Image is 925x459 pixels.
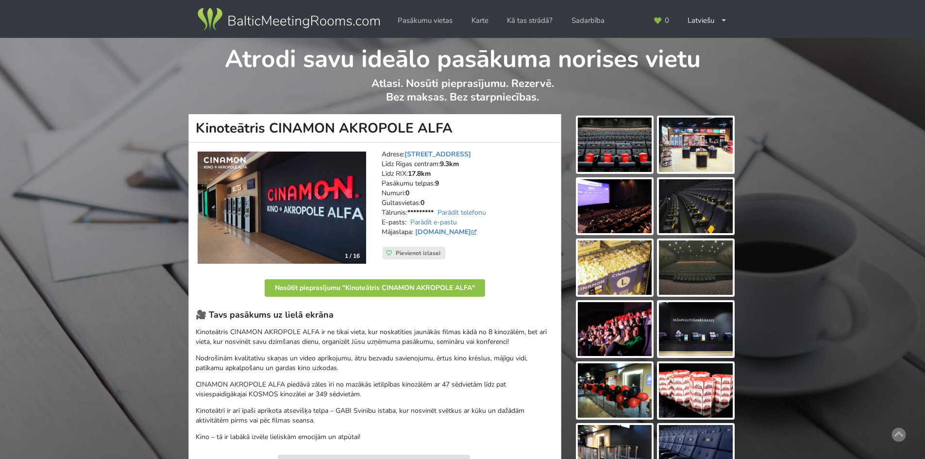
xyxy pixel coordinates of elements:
[410,218,457,227] a: Parādīt e-pastu
[405,188,409,198] strong: 0
[437,208,486,217] a: Parādīt telefonu
[408,169,431,178] strong: 17.8km
[382,150,554,247] address: Adrese: Līdz Rīgas centram: Līdz RIX: Pasākumu telpas: Numuri: Gultasvietas: Tālrunis: E-pasts: M...
[391,11,459,30] a: Pasākumu vietas
[659,363,733,418] img: Kinoteātris CINAMON AKROPOLE ALFA | Rīga | Pasākumu vieta - galerijas bilde
[565,11,611,30] a: Sadarbība
[659,179,733,234] img: Kinoteātris CINAMON AKROPOLE ALFA | Rīga | Pasākumu vieta - galerijas bilde
[578,363,652,418] img: Kinoteātris CINAMON AKROPOLE ALFA | Rīga | Pasākumu vieta - galerijas bilde
[198,152,366,264] a: Neierastas vietas | Rīga | Kinoteātris CINAMON AKROPOLE ALFA 1 / 16
[196,380,554,399] p: CINAMON AKROPOLE ALFA piedāvā zāles īri no mazākās ietilpības kinozālēm ar 47 sēdvietām līdz pat ...
[659,240,733,295] img: Kinoteātris CINAMON AKROPOLE ALFA | Rīga | Pasākumu vieta - galerijas bilde
[189,77,736,114] p: Atlasi. Nosūti pieprasījumu. Rezervē. Bez maksas. Bez starpniecības.
[196,432,554,442] p: Kino – tā ir labākā izvēle lieliskām emocijām un atpūtai!
[189,38,736,75] h1: Atrodi savu ideālo pasākuma norises vietu
[578,118,652,172] img: Kinoteātris CINAMON AKROPOLE ALFA | Rīga | Pasākumu vieta - galerijas bilde
[198,152,366,264] img: Neierastas vietas | Rīga | Kinoteātris CINAMON AKROPOLE ALFA
[465,11,495,30] a: Karte
[578,179,652,234] img: Kinoteātris CINAMON AKROPOLE ALFA | Rīga | Pasākumu vieta - galerijas bilde
[265,279,485,297] button: Nosūtīt pieprasījumu "Kinoteātris CINAMON AKROPOLE ALFA"
[404,150,471,159] a: [STREET_ADDRESS]
[196,406,554,425] p: Kinoteātrī ir arī īpaši aprīkota atsevišķa telpa – GABI Svinību istaba, kur nosvinēt svētkus ar k...
[440,159,459,169] strong: 9.3km
[420,198,424,207] strong: 0
[578,302,652,357] img: Kinoteātris CINAMON AKROPOLE ALFA | Rīga | Pasākumu vieta - galerijas bilde
[196,327,554,347] p: Kinoteātris CINAMON AKROPOLE ALFA ir ne tikai vieta, kur noskatīties jaunākās filmas kādā no 8 ki...
[188,114,561,143] h1: Kinoteātris CINAMON AKROPOLE ALFA
[659,302,733,357] img: Kinoteātris CINAMON AKROPOLE ALFA | Rīga | Pasākumu vieta - galerijas bilde
[196,6,382,33] img: Baltic Meeting Rooms
[196,354,554,373] p: Nodrošinām kvalitatīvu skaņas un video aprīkojumu, ātru bezvadu savienojumu, ērtus kino krēslus, ...
[396,249,440,257] span: Pievienot izlasei
[435,179,439,188] strong: 9
[339,249,366,263] div: 1 / 16
[196,309,554,321] h3: 🎥 Tavs pasākums uz lielā ekrāna
[578,240,652,295] img: Kinoteātris CINAMON AKROPOLE ALFA | Rīga | Pasākumu vieta - galerijas bilde
[665,17,669,24] span: 0
[681,11,734,30] div: Latviešu
[659,118,733,172] img: Kinoteātris CINAMON AKROPOLE ALFA | Rīga | Pasākumu vieta - galerijas bilde
[415,227,479,237] a: [DOMAIN_NAME]
[500,11,559,30] a: Kā tas strādā?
